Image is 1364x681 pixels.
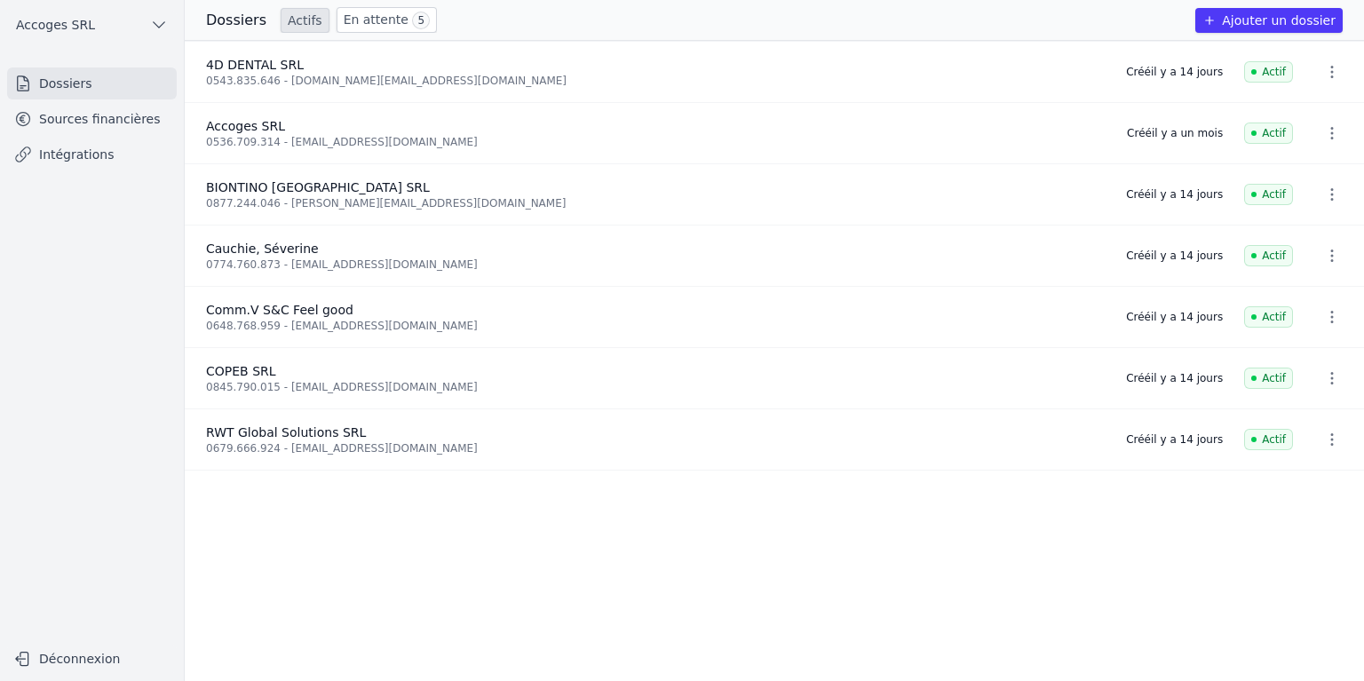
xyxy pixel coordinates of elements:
[1126,187,1223,202] div: Créé il y a 14 jours
[206,119,285,133] span: Accoges SRL
[206,58,304,72] span: 4D DENTAL SRL
[1244,123,1293,144] span: Actif
[206,364,276,378] span: COPEB SRL
[206,180,430,194] span: BIONTINO [GEOGRAPHIC_DATA] SRL
[412,12,430,29] span: 5
[206,74,1105,88] div: 0543.835.646 - [DOMAIN_NAME][EMAIL_ADDRESS][DOMAIN_NAME]
[1244,184,1293,205] span: Actif
[1244,368,1293,389] span: Actif
[1126,432,1223,447] div: Créé il y a 14 jours
[1126,371,1223,385] div: Créé il y a 14 jours
[1126,310,1223,324] div: Créé il y a 14 jours
[206,319,1105,333] div: 0648.768.959 - [EMAIL_ADDRESS][DOMAIN_NAME]
[206,242,319,256] span: Cauchie, Séverine
[281,8,329,33] a: Actifs
[206,380,1105,394] div: 0845.790.015 - [EMAIL_ADDRESS][DOMAIN_NAME]
[206,135,1106,149] div: 0536.709.314 - [EMAIL_ADDRESS][DOMAIN_NAME]
[7,139,177,170] a: Intégrations
[1244,61,1293,83] span: Actif
[206,257,1105,272] div: 0774.760.873 - [EMAIL_ADDRESS][DOMAIN_NAME]
[7,67,177,99] a: Dossiers
[206,441,1105,455] div: 0679.666.924 - [EMAIL_ADDRESS][DOMAIN_NAME]
[206,10,266,31] h3: Dossiers
[206,196,1105,210] div: 0877.244.046 - [PERSON_NAME][EMAIL_ADDRESS][DOMAIN_NAME]
[337,7,437,33] a: En attente 5
[1126,249,1223,263] div: Créé il y a 14 jours
[16,16,95,34] span: Accoges SRL
[1126,65,1223,79] div: Créé il y a 14 jours
[7,103,177,135] a: Sources financières
[1244,245,1293,266] span: Actif
[7,645,177,673] button: Déconnexion
[206,425,366,439] span: RWT Global Solutions SRL
[1195,8,1343,33] button: Ajouter un dossier
[1127,126,1223,140] div: Créé il y a un mois
[7,11,177,39] button: Accoges SRL
[206,303,353,317] span: Comm.V S&C Feel good
[1244,306,1293,328] span: Actif
[1244,429,1293,450] span: Actif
